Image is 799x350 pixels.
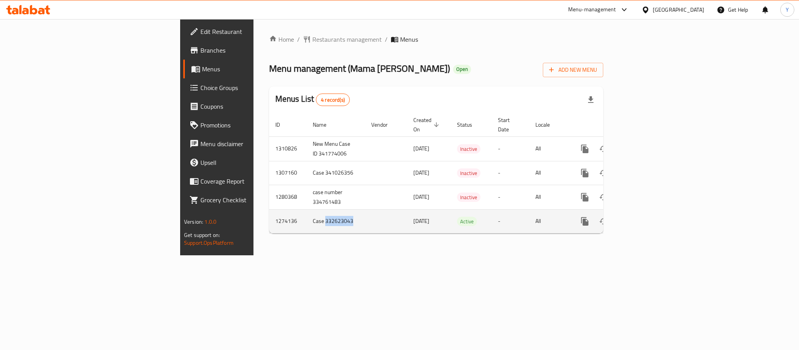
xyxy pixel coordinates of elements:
[184,217,203,227] span: Version:
[183,116,314,134] a: Promotions
[183,172,314,191] a: Coverage Report
[498,115,520,134] span: Start Date
[413,143,429,154] span: [DATE]
[529,209,569,233] td: All
[492,161,529,185] td: -
[576,164,594,182] button: more
[316,96,349,104] span: 4 record(s)
[306,136,365,161] td: New Menu Case ID 341774006
[594,188,613,207] button: Change Status
[275,120,290,129] span: ID
[457,145,480,154] span: Inactive
[385,35,388,44] li: /
[594,164,613,182] button: Change Status
[200,27,307,36] span: Edit Restaurant
[653,5,704,14] div: [GEOGRAPHIC_DATA]
[183,22,314,41] a: Edit Restaurant
[200,102,307,111] span: Coupons
[269,60,450,77] span: Menu management ( Mama [PERSON_NAME] )
[457,169,480,178] span: Inactive
[569,113,657,137] th: Actions
[413,168,429,178] span: [DATE]
[184,238,234,248] a: Support.OpsPlatform
[184,230,220,240] span: Get support on:
[183,153,314,172] a: Upsell
[183,60,314,78] a: Menus
[200,139,307,148] span: Menu disclaimer
[413,115,441,134] span: Created On
[183,134,314,153] a: Menu disclaimer
[306,161,365,185] td: Case 341026356
[457,193,480,202] span: Inactive
[529,161,569,185] td: All
[492,185,529,209] td: -
[269,35,603,44] nav: breadcrumb
[594,140,613,158] button: Change Status
[306,209,365,233] td: Case 332623043
[306,185,365,209] td: case number 334761483
[535,120,560,129] span: Locale
[312,35,382,44] span: Restaurants management
[200,177,307,186] span: Coverage Report
[576,140,594,158] button: more
[183,191,314,209] a: Grocery Checklist
[568,5,616,14] div: Menu-management
[453,65,471,74] div: Open
[371,120,398,129] span: Vendor
[786,5,789,14] span: Y
[543,63,603,77] button: Add New Menu
[200,46,307,55] span: Branches
[413,216,429,226] span: [DATE]
[200,195,307,205] span: Grocery Checklist
[200,158,307,167] span: Upsell
[453,66,471,72] span: Open
[204,217,216,227] span: 1.0.0
[457,144,480,154] div: Inactive
[200,120,307,130] span: Promotions
[576,212,594,231] button: more
[183,41,314,60] a: Branches
[529,136,569,161] td: All
[303,35,382,44] a: Restaurants management
[183,97,314,116] a: Coupons
[313,120,337,129] span: Name
[492,136,529,161] td: -
[457,120,482,129] span: Status
[400,35,418,44] span: Menus
[581,90,600,109] div: Export file
[529,185,569,209] td: All
[492,209,529,233] td: -
[200,83,307,92] span: Choice Groups
[269,113,657,233] table: enhanced table
[316,94,350,106] div: Total records count
[202,64,307,74] span: Menus
[576,188,594,207] button: more
[457,217,477,226] span: Active
[549,65,597,75] span: Add New Menu
[413,192,429,202] span: [DATE]
[275,93,350,106] h2: Menus List
[183,78,314,97] a: Choice Groups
